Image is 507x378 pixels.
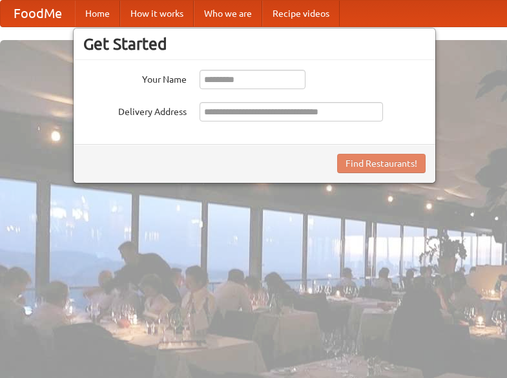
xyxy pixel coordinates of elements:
[83,34,426,54] h3: Get Started
[75,1,120,26] a: Home
[120,1,194,26] a: How it works
[262,1,340,26] a: Recipe videos
[337,154,426,173] button: Find Restaurants!
[194,1,262,26] a: Who we are
[83,70,187,86] label: Your Name
[83,102,187,118] label: Delivery Address
[1,1,75,26] a: FoodMe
